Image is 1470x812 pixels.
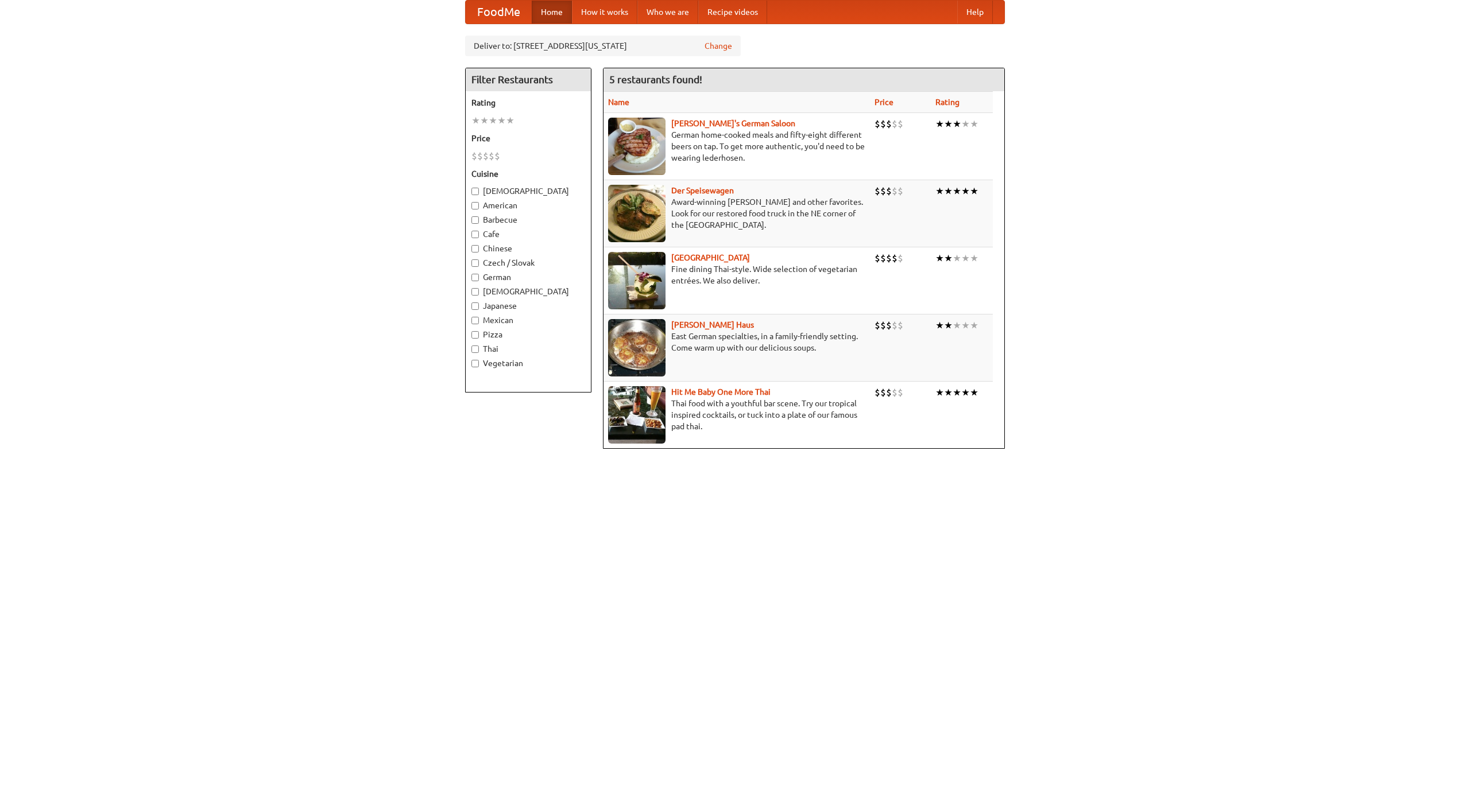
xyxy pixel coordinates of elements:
a: Name [608,98,629,107]
li: $ [886,386,892,399]
label: Cafe [471,228,585,240]
p: East German specialties, in a family-friendly setting. Come warm up with our delicious soups. [608,331,865,353]
li: ★ [970,185,978,197]
li: $ [898,185,903,197]
li: $ [886,185,892,197]
li: ★ [953,319,961,332]
a: [PERSON_NAME] Haus [671,320,754,329]
li: $ [875,319,880,332]
li: ★ [935,118,944,130]
li: ★ [970,252,978,265]
li: $ [886,252,892,265]
li: ★ [497,114,506,127]
a: Change [705,40,732,52]
label: Vegetarian [471,358,585,369]
li: $ [875,252,880,265]
input: Czech / Slovak [471,259,479,267]
li: $ [875,118,880,130]
li: ★ [935,185,944,197]
li: ★ [944,386,953,399]
input: [DEMOGRAPHIC_DATA] [471,288,479,296]
li: $ [898,252,903,265]
h5: Price [471,133,585,144]
input: German [471,274,479,281]
label: Czech / Slovak [471,257,585,269]
h5: Cuisine [471,168,585,180]
li: $ [483,150,489,162]
input: Japanese [471,302,479,310]
b: [PERSON_NAME]'s German Saloon [671,119,795,128]
label: Pizza [471,329,585,340]
input: Vegetarian [471,360,479,367]
li: ★ [953,386,961,399]
li: $ [898,319,903,332]
input: [DEMOGRAPHIC_DATA] [471,188,479,195]
p: Fine dining Thai-style. Wide selection of vegetarian entrées. We also deliver. [608,263,865,286]
li: ★ [471,114,480,127]
label: Barbecue [471,214,585,226]
li: $ [875,185,880,197]
h5: Rating [471,97,585,108]
input: Pizza [471,331,479,339]
li: ★ [970,319,978,332]
label: [DEMOGRAPHIC_DATA] [471,286,585,297]
li: ★ [935,319,944,332]
b: Hit Me Baby One More Thai [671,387,771,397]
li: ★ [944,252,953,265]
img: kohlhaus.jpg [608,319,666,376]
li: $ [898,386,903,399]
img: esthers.jpg [608,118,666,175]
li: ★ [961,386,970,399]
h4: Filter Restaurants [466,68,591,91]
li: ★ [970,386,978,399]
a: Who we are [637,1,698,24]
li: ★ [944,185,953,197]
li: $ [489,150,494,162]
li: $ [892,185,898,197]
div: Deliver to: [STREET_ADDRESS][US_STATE] [465,36,741,56]
li: $ [880,252,886,265]
li: ★ [953,118,961,130]
a: How it works [572,1,637,24]
p: German home-cooked meals and fifty-eight different beers on tap. To get more authentic, you'd nee... [608,129,865,164]
label: Thai [471,343,585,355]
li: ★ [953,252,961,265]
a: Price [875,98,893,107]
li: $ [880,185,886,197]
li: $ [886,319,892,332]
a: Rating [935,98,960,107]
img: babythai.jpg [608,386,666,444]
li: ★ [961,252,970,265]
a: Home [532,1,572,24]
p: Thai food with a youthful bar scene. Try our tropical inspired cocktails, or tuck into a plate of... [608,398,865,432]
li: ★ [480,114,489,127]
li: $ [875,386,880,399]
li: ★ [961,319,970,332]
a: Der Speisewagen [671,186,734,195]
label: Chinese [471,243,585,254]
li: ★ [489,114,497,127]
a: FoodMe [466,1,532,24]
input: Thai [471,345,479,353]
li: $ [494,150,500,162]
li: ★ [935,386,944,399]
li: $ [880,319,886,332]
li: ★ [961,118,970,130]
img: speisewagen.jpg [608,185,666,242]
a: [GEOGRAPHIC_DATA] [671,253,750,262]
li: ★ [961,185,970,197]
li: $ [477,150,483,162]
li: $ [880,386,886,399]
li: $ [892,319,898,332]
label: American [471,200,585,211]
a: Recipe videos [698,1,767,24]
label: Mexican [471,314,585,326]
li: ★ [970,118,978,130]
li: $ [898,118,903,130]
li: $ [892,252,898,265]
li: ★ [506,114,514,127]
p: Award-winning [PERSON_NAME] and other favorites. Look for our restored food truck in the NE corne... [608,196,865,231]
